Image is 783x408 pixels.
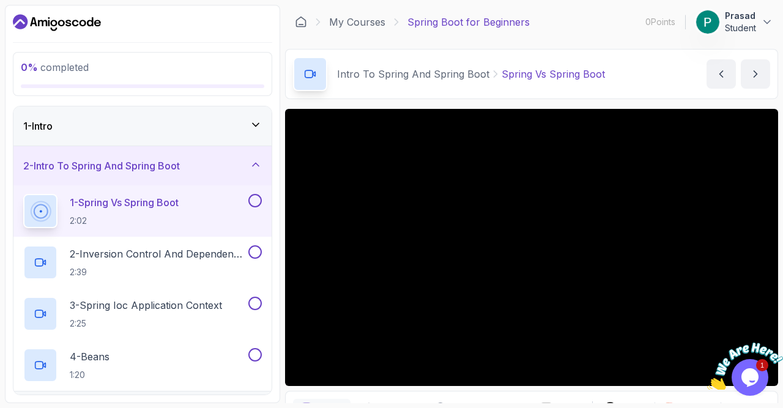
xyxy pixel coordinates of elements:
p: 1:20 [70,369,109,381]
h3: 2 - Intro To Spring And Spring Boot [23,158,180,173]
p: Spring Vs Spring Boot [502,67,605,81]
button: previous content [707,59,736,89]
p: 2:25 [70,317,222,330]
a: My Courses [329,15,385,29]
p: Spring Boot for Beginners [407,15,530,29]
button: 2-Inversion Control And Dependency Injection2:39 [23,245,262,280]
p: 1 - Spring Vs Spring Boot [70,195,179,210]
a: Dashboard [13,13,101,32]
button: 1-Spring Vs Spring Boot2:02 [23,194,262,228]
p: 2 - Inversion Control And Dependency Injection [70,247,246,261]
a: Dashboard [295,16,307,28]
img: user profile image [696,10,719,34]
p: 0 Points [645,16,675,28]
h3: 1 - Intro [23,119,53,133]
p: 3 - Spring Ioc Application Context [70,298,222,313]
button: 1-Intro [13,106,272,146]
button: 4-Beans1:20 [23,348,262,382]
button: 2-Intro To Spring And Spring Boot [13,146,272,185]
button: 3-Spring Ioc Application Context2:25 [23,297,262,331]
iframe: 1 - Spring vs Spring Boot [285,109,778,386]
p: Student [725,22,756,34]
p: 2:39 [70,266,246,278]
button: user profile imagePrasadStudent [696,10,773,34]
button: next content [741,59,770,89]
iframe: chat widget [707,332,783,390]
span: completed [21,61,89,73]
p: 2:02 [70,215,179,227]
p: Intro To Spring And Spring Boot [337,67,489,81]
p: Prasad [725,10,756,22]
span: 0 % [21,61,38,73]
p: 4 - Beans [70,349,109,364]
